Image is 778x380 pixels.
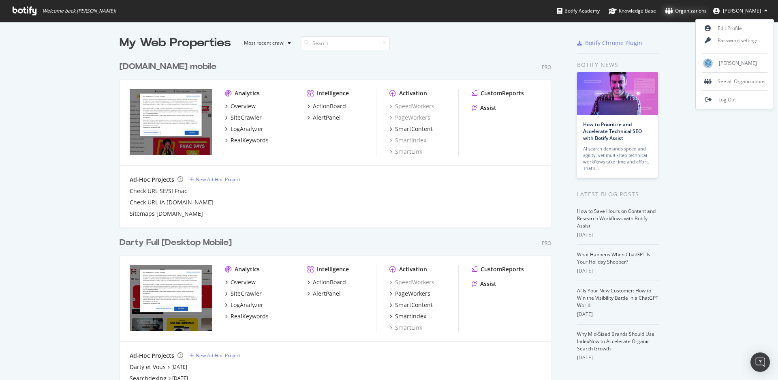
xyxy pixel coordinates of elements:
div: Analytics [235,265,260,273]
div: Assist [480,104,496,112]
div: [DATE] [577,311,658,318]
div: Latest Blog Posts [577,190,658,199]
div: [DATE] [577,267,658,275]
div: ActionBoard [313,278,346,286]
a: How to Save Hours on Content and Research Workflows with Botify Assist [577,208,656,229]
div: SmartIndex [395,312,426,320]
div: PageWorkers [395,290,430,298]
a: How to Prioritize and Accelerate Technical SEO with Botify Assist [583,121,642,142]
div: Activation [399,265,427,273]
div: AlertPanel [313,114,341,122]
div: Analytics [235,89,260,97]
a: What Happens When ChatGPT Is Your Holiday Shopper? [577,251,650,265]
div: Overview [231,278,256,286]
div: RealKeywords [231,136,269,144]
a: Assist [472,104,496,112]
div: See all Organizations [696,75,774,88]
img: How to Prioritize and Accelerate Technical SEO with Botify Assist [577,72,658,115]
div: Botify Chrome Plugin [585,39,642,47]
div: New Ad-Hoc Project [196,352,241,359]
a: Assist [472,280,496,288]
div: Activation [399,89,427,97]
a: SmartLink [389,148,422,156]
a: Darty Full [Desktop Mobile] [120,237,235,249]
a: Why Mid-Sized Brands Should Use IndexNow to Accelerate Organic Search Growth [577,331,654,352]
div: Open Intercom Messenger [750,352,770,372]
a: Sitemaps [DOMAIN_NAME] [130,210,203,218]
div: Botify Academy [557,7,600,15]
button: Most recent crawl [237,36,294,49]
div: Pro [542,64,551,71]
span: Welcome back, [PERSON_NAME] ! [43,8,116,14]
a: [DOMAIN_NAME] mobile [120,61,220,73]
div: My Web Properties [120,35,231,51]
a: RealKeywords [225,312,269,320]
div: [DOMAIN_NAME] mobile [120,61,216,73]
a: AlertPanel [307,114,341,122]
a: Edit Profile [696,22,774,34]
a: CustomReports [472,89,524,97]
div: SmartContent [395,125,433,133]
a: New Ad-Hoc Project [190,352,241,359]
div: SiteCrawler [231,114,262,122]
div: ActionBoard [313,102,346,110]
a: SpeedWorkers [389,278,434,286]
div: AI search demands speed and agility, yet multi-step technical workflows take time and effort. Tha... [583,146,652,172]
a: SmartLink [389,324,422,332]
div: [DATE] [577,231,658,238]
a: PageWorkers [389,290,430,298]
a: SmartContent [389,125,433,133]
div: CustomReports [481,265,524,273]
a: [DATE] [171,363,187,370]
div: RealKeywords [231,312,269,320]
a: LogAnalyzer [225,125,263,133]
a: AI Is Your New Customer: How to Win the Visibility Battle in a ChatGPT World [577,287,658,309]
a: Check URL IA [DOMAIN_NAME] [130,198,213,206]
button: [PERSON_NAME] [707,4,774,17]
div: Organizations [665,7,707,15]
div: AlertPanel [313,290,341,298]
a: Botify Chrome Plugin [577,39,642,47]
div: Botify news [577,60,658,69]
a: Overview [225,278,256,286]
img: www.fnac.com/ [130,89,212,155]
div: New Ad-Hoc Project [196,176,241,183]
a: SmartIndex [389,136,426,144]
div: [DATE] [577,354,658,361]
div: Darty Full [Desktop Mobile] [120,237,232,249]
div: Intelligence [317,265,349,273]
a: SiteCrawler [225,290,262,298]
img: www.darty.com/ [130,265,212,331]
div: SmartContent [395,301,433,309]
a: SpeedWorkers [389,102,434,110]
a: ActionBoard [307,278,346,286]
a: Darty et Vous [130,363,166,371]
a: CustomReports [472,265,524,273]
span: Angelique Fromentin [723,7,761,14]
span: Log Out [718,96,736,103]
a: AlertPanel [307,290,341,298]
div: LogAnalyzer [231,125,263,133]
a: SmartIndex [389,312,426,320]
div: Ad-Hoc Projects [130,176,174,184]
div: LogAnalyzer [231,301,263,309]
a: RealKeywords [225,136,269,144]
a: Check URL SE/SI Fnac [130,187,187,195]
a: PageWorkers [389,114,430,122]
div: Intelligence [317,89,349,97]
a: SmartContent [389,301,433,309]
div: Most recent crawl [244,41,284,45]
div: Ad-Hoc Projects [130,352,174,360]
div: Assist [480,280,496,288]
a: Password settings [696,34,774,47]
a: Overview [225,102,256,110]
span: [PERSON_NAME] [719,60,757,67]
